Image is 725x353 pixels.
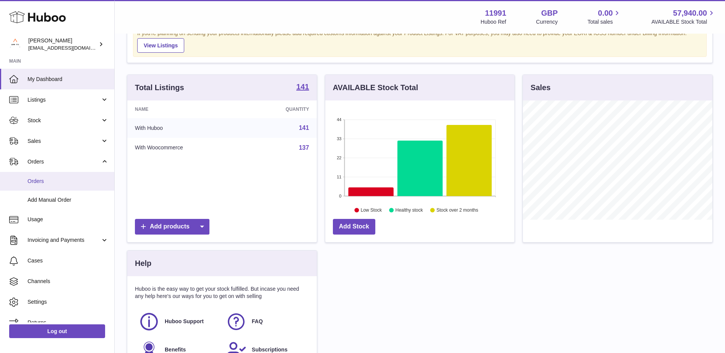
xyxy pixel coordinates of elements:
text: 33 [337,136,341,141]
a: 0.00 Total sales [587,8,621,26]
h3: Help [135,258,151,269]
span: Settings [28,298,109,306]
td: With Huboo [127,118,245,138]
a: Add products [135,219,209,235]
text: 44 [337,117,341,122]
span: My Dashboard [28,76,109,83]
a: 141 [296,83,309,92]
span: 57,940.00 [673,8,707,18]
strong: 11991 [485,8,506,18]
span: FAQ [252,318,263,325]
span: Sales [28,138,101,145]
span: 0.00 [598,8,613,18]
a: Huboo Support [139,311,218,332]
span: AVAILABLE Stock Total [651,18,716,26]
text: 0 [339,194,341,198]
div: [PERSON_NAME] [28,37,97,52]
h3: Total Listings [135,83,184,93]
text: 22 [337,155,341,160]
div: If you're planning on sending your products internationally please add required customs informati... [137,30,702,53]
h3: Sales [530,83,550,93]
text: Stock over 2 months [436,207,478,213]
span: Stock [28,117,101,124]
span: Channels [28,278,109,285]
a: FAQ [226,311,305,332]
p: Huboo is the easy way to get your stock fulfilled. But incase you need any help here's our ways f... [135,285,309,300]
a: 137 [299,144,309,151]
span: Total sales [587,18,621,26]
strong: GBP [541,8,558,18]
span: Orders [28,178,109,185]
a: View Listings [137,38,184,53]
strong: 141 [296,83,309,91]
span: [EMAIL_ADDRESS][DOMAIN_NAME] [28,45,112,51]
a: 141 [299,125,309,131]
a: Log out [9,324,105,338]
td: With Woocommerce [127,138,245,158]
span: Add Manual Order [28,196,109,204]
img: info@an-y1.com [9,39,21,50]
div: Currency [536,18,558,26]
text: Low Stock [361,207,382,213]
text: 11 [337,175,341,179]
span: Returns [28,319,109,326]
text: Healthy stock [395,207,423,213]
a: Add Stock [333,219,375,235]
th: Name [127,100,245,118]
span: Orders [28,158,101,165]
span: Usage [28,216,109,223]
div: Huboo Ref [481,18,506,26]
span: Huboo Support [165,318,204,325]
h3: AVAILABLE Stock Total [333,83,418,93]
span: Cases [28,257,109,264]
a: 57,940.00 AVAILABLE Stock Total [651,8,716,26]
span: Invoicing and Payments [28,236,101,244]
th: Quantity [245,100,317,118]
span: Listings [28,96,101,104]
